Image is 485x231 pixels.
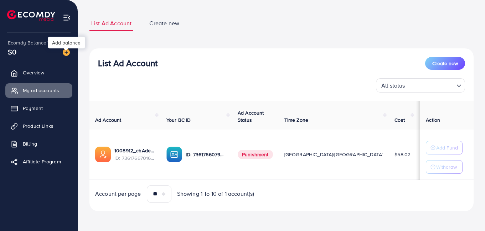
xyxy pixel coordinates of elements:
[407,79,454,91] input: Search for option
[284,151,383,158] span: [GEOGRAPHIC_DATA]/[GEOGRAPHIC_DATA]
[98,58,158,68] h3: List Ad Account
[95,116,122,124] span: Ad Account
[394,116,405,124] span: Cost
[432,60,458,67] span: Create new
[8,39,46,46] span: Ecomdy Balance
[149,19,179,27] span: Create new
[23,122,53,130] span: Product Links
[63,14,71,22] img: menu
[23,158,61,165] span: Affiliate Program
[238,109,264,124] span: Ad Account Status
[426,141,463,154] button: Add Fund
[23,140,37,147] span: Billing
[426,160,463,174] button: Withdraw
[5,154,72,169] a: Affiliate Program
[5,137,72,151] a: Billing
[7,10,55,21] img: logo
[436,143,458,152] p: Add Fund
[436,163,457,171] p: Withdraw
[177,190,254,198] span: Showing 1 To 10 of 1 account(s)
[91,19,131,27] span: List Ad Account
[166,116,191,124] span: Your BC ID
[95,147,111,162] img: ic-ads-acc.e4c84228.svg
[455,199,480,226] iframe: Chat
[23,69,44,76] span: Overview
[238,150,273,159] span: Punishment
[425,57,465,70] button: Create new
[95,190,141,198] span: Account per page
[23,87,59,94] span: My ad accounts
[48,37,85,48] div: Add balance
[23,105,43,112] span: Payment
[186,150,226,159] p: ID: 7361766079833800720
[380,80,407,91] span: All status
[426,116,440,124] span: Action
[5,119,72,133] a: Product Links
[63,49,70,56] img: image
[5,83,72,98] a: My ad accounts
[166,147,182,162] img: ic-ba-acc.ded83a64.svg
[8,47,16,57] span: $0
[114,147,155,154] a: 1008912_chAdeel_1714044896444
[394,151,411,158] span: $58.02
[284,116,308,124] span: Time Zone
[5,101,72,115] a: Payment
[5,65,72,80] a: Overview
[376,78,465,93] div: Search for option
[114,147,155,162] div: <span class='underline'>1008912_chAdeel_1714044896444</span></br>7361766701610074128
[114,154,155,162] span: ID: 7361766701610074128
